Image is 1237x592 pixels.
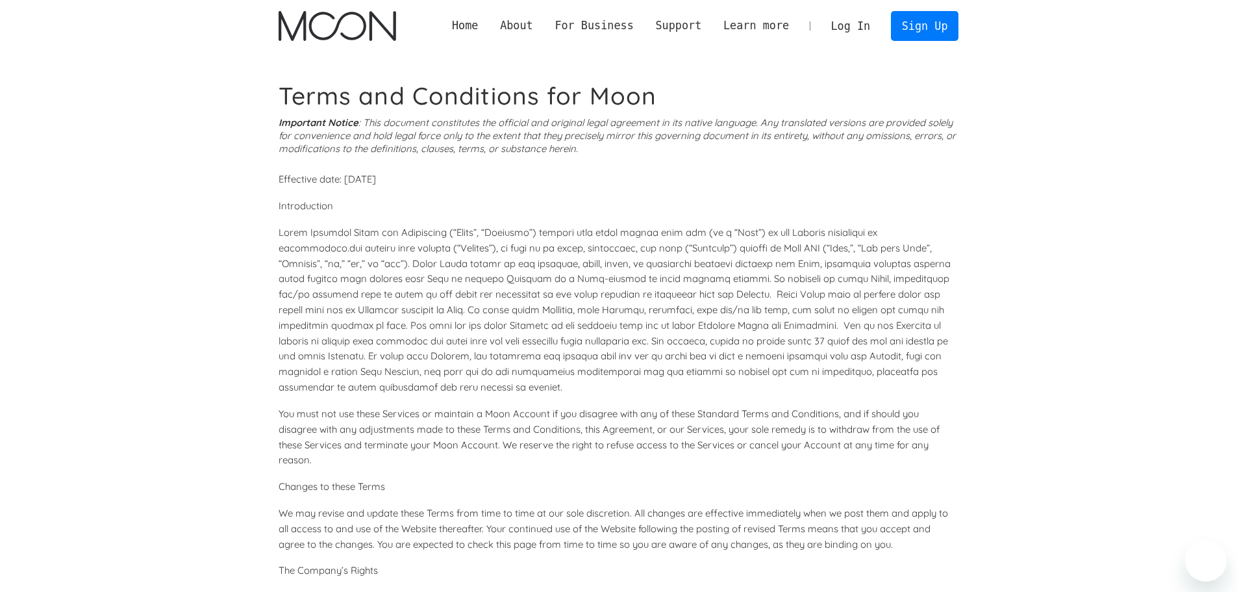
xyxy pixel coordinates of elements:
[655,18,701,34] div: Support
[555,18,633,34] div: For Business
[441,18,489,34] a: Home
[279,563,959,578] p: The Company’s Rights
[820,12,881,40] a: Log In
[279,116,358,129] strong: Important Notice
[279,225,959,395] p: Lorem Ipsumdol Sitam con Adipiscing (“Elits”, “Doeiusmo”) tempori utla etdol magnaa enim adm (ve ...
[500,18,533,34] div: About
[645,18,712,34] div: Support
[279,81,959,110] h1: Terms and Conditions for Moon
[279,11,396,41] img: Moon Logo
[279,406,959,468] p: You must not use these Services or maintain a Moon Account if you disagree with any of these Stan...
[544,18,645,34] div: For Business
[279,506,959,552] p: We may revise and update these Terms from time to time at our sole discretion. All changes are ef...
[723,18,789,34] div: Learn more
[279,198,959,214] p: Introduction
[279,11,396,41] a: home
[712,18,800,34] div: Learn more
[1185,540,1227,582] iframe: Schaltfläche zum Öffnen des Messaging-Fensters
[279,116,956,155] i: : This document constitutes the official and original legal agreement in its native language. Any...
[489,18,544,34] div: About
[279,172,959,187] p: Effective date: [DATE]
[891,11,958,40] a: Sign Up
[279,479,959,495] p: Changes to these Terms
